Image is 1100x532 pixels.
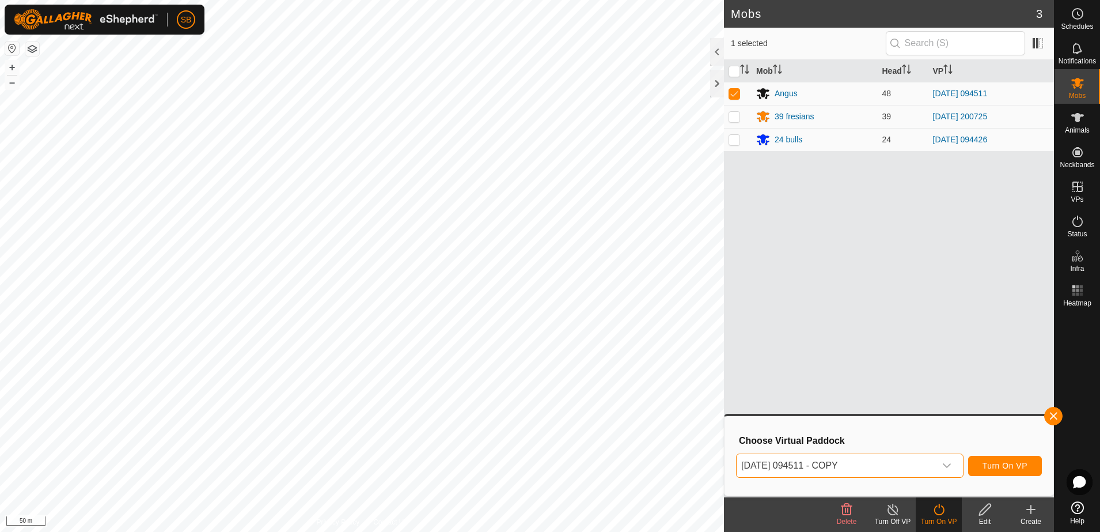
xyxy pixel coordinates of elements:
a: Privacy Policy [316,517,359,527]
div: dropdown trigger [935,454,958,477]
th: Mob [752,60,878,82]
p-sorticon: Activate to sort [902,66,911,76]
p-sorticon: Activate to sort [943,66,953,76]
button: – [5,76,19,89]
a: [DATE] 200725 [933,112,988,121]
div: Edit [962,516,1008,527]
span: SB [181,14,192,26]
span: 48 [882,89,892,98]
span: 1 selected [731,37,886,50]
span: Delete [837,518,857,526]
span: Animals [1065,127,1090,134]
span: Neckbands [1060,161,1094,168]
p-sorticon: Activate to sort [740,66,749,76]
div: 24 bulls [775,134,802,146]
span: Infra [1070,265,1084,272]
a: [DATE] 094511 [933,89,988,98]
div: 39 fresians [775,111,814,123]
span: Status [1067,231,1087,237]
span: Schedules [1061,23,1093,30]
h3: Choose Virtual Paddock [739,435,1042,446]
span: Heatmap [1063,300,1091,307]
p-sorticon: Activate to sort [773,66,782,76]
span: Notifications [1059,58,1096,65]
span: 2025-08-12 094511 - COPY [737,454,935,477]
h2: Mobs [731,7,1036,21]
span: 39 [882,112,892,121]
div: Create [1008,516,1054,527]
button: Turn On VP [968,456,1042,476]
span: Help [1070,518,1084,525]
div: Turn Off VP [870,516,916,527]
button: Map Layers [25,42,39,56]
span: Mobs [1069,92,1086,99]
span: 24 [882,135,892,144]
th: VP [928,60,1055,82]
img: Gallagher Logo [14,9,158,30]
a: Contact Us [373,517,407,527]
input: Search (S) [886,31,1025,55]
span: 3 [1036,5,1042,22]
div: Angus [775,88,798,100]
a: Help [1055,497,1100,529]
button: + [5,61,19,74]
span: VPs [1071,196,1083,203]
th: Head [878,60,928,82]
a: [DATE] 094426 [933,135,988,144]
span: Turn On VP [983,461,1027,470]
button: Reset Map [5,41,19,55]
div: Turn On VP [916,516,962,527]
